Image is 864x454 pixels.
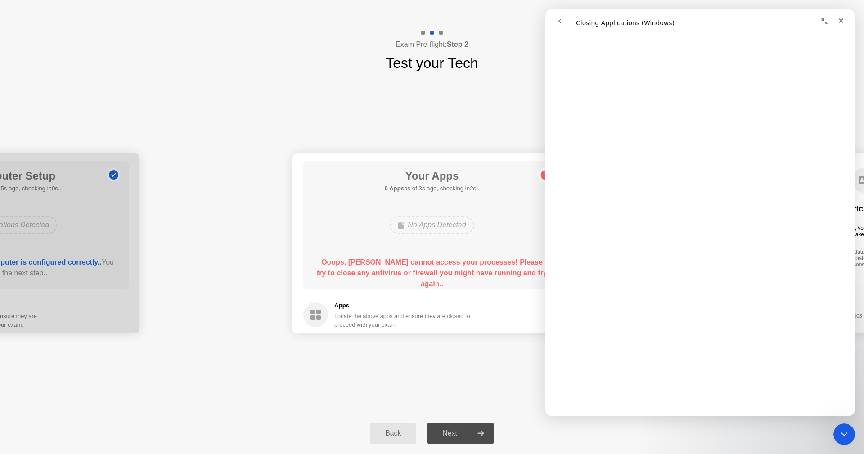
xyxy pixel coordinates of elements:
h5: as of 3s ago, checking in2s.. [384,184,479,193]
b: Step 2 [447,40,468,48]
b: Ooops, [PERSON_NAME] cannot access your processes! Please try to close any antivirus or firewall ... [317,258,547,288]
h1: Your Apps [384,168,479,184]
h1: Test your Tech [386,52,478,74]
b: 0 Apps [384,185,404,192]
button: Next [427,423,494,444]
iframe: Intercom live chat [833,423,855,445]
h4: Exam Pre-flight: [396,39,468,50]
div: No Apps Detected [390,216,474,234]
div: Back [373,429,414,437]
button: Back [370,423,416,444]
div: Locate the above apps and ensure they are closed to proceed with your exam. [334,312,471,329]
div: Next [430,429,470,437]
iframe: Intercom live chat [545,9,855,416]
h5: Apps [334,301,471,310]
